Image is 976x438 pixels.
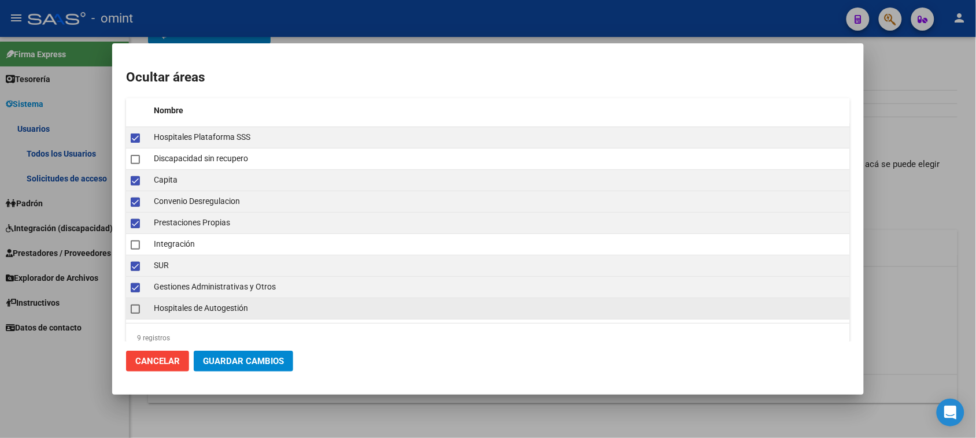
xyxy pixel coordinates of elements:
[154,239,195,248] span: Integración
[154,106,183,115] span: Nombre
[149,98,850,123] datatable-header-cell: Nombre
[126,324,850,352] div: 9 registros
[126,351,189,372] button: Cancelar
[154,261,169,270] span: SUR
[154,282,276,291] span: Gestiones Administrativas y Otros
[126,68,850,87] h2: Ocultar áreas
[154,175,178,184] span: Capita
[154,196,240,206] span: Convenio Desregulacion
[135,356,180,366] span: Cancelar
[154,303,248,313] span: Hospitales de Autogestión
[937,399,964,426] div: Open Intercom Messenger
[194,351,293,372] button: Guardar Cambios
[154,218,230,227] span: Prestaciones Propias
[203,356,284,366] span: Guardar Cambios
[154,154,248,163] span: Discapacidad sin recupero
[154,132,250,142] span: Hospitales Plataforma SSS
